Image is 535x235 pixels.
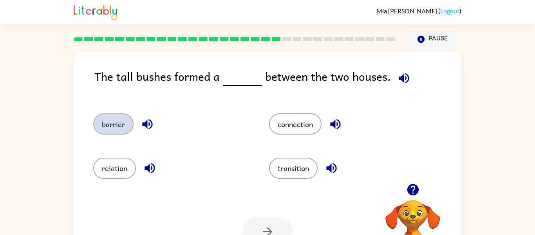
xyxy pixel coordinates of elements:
[93,113,134,135] button: barrier
[93,158,136,179] button: relation
[376,7,438,15] span: Mia [PERSON_NAME]
[440,7,459,15] a: Logout
[74,3,117,20] img: Literably
[94,67,461,98] div: The tall bushes formed a between the two houses.
[269,113,322,135] button: connection
[405,30,461,48] button: Pause
[269,158,318,179] button: transition
[376,7,461,15] div: ( )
